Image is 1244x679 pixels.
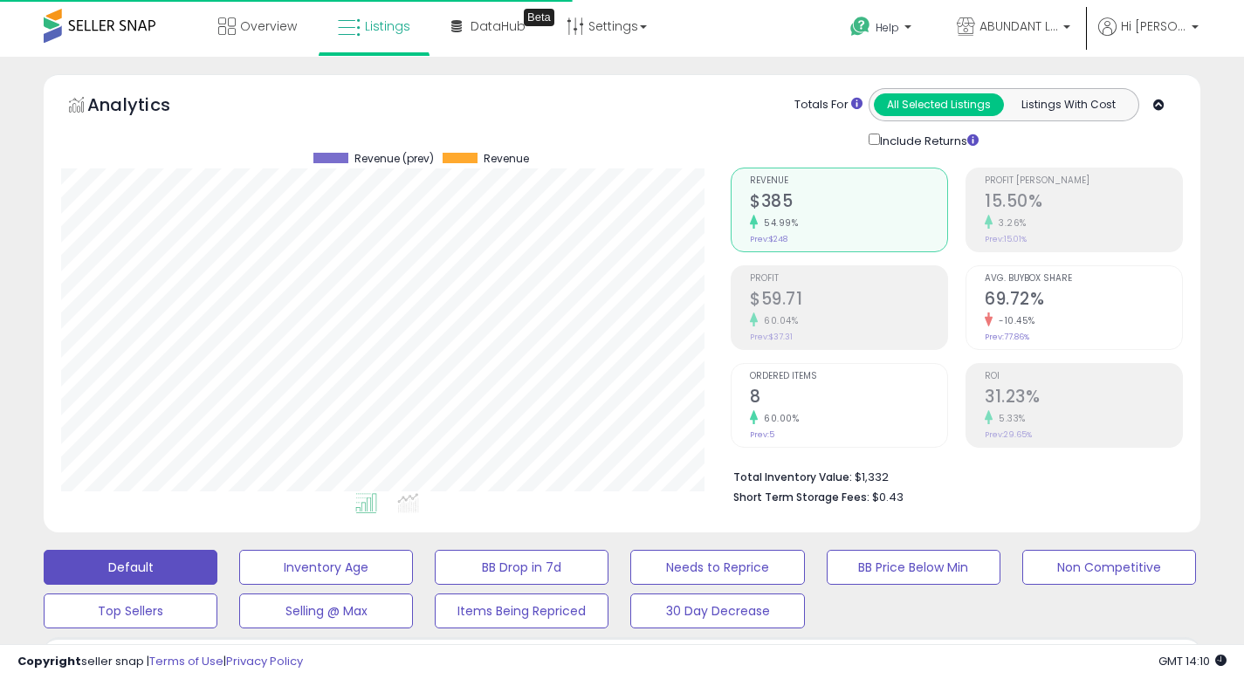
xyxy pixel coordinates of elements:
span: Help [876,20,899,35]
button: Default [44,550,217,585]
small: Prev: 29.65% [985,429,1032,440]
small: 60.04% [758,314,798,327]
small: Prev: $37.31 [750,332,793,342]
h2: $59.71 [750,289,947,312]
span: 2025-09-12 14:10 GMT [1158,653,1227,669]
b: Short Term Storage Fees: [733,490,869,504]
button: BB Price Below Min [827,550,1000,585]
span: ROI [985,372,1182,381]
small: Prev: 77.86% [985,332,1029,342]
small: Prev: $248 [750,234,787,244]
div: Tooltip anchor [524,9,554,26]
strong: Copyright [17,653,81,669]
button: BB Drop in 7d [435,550,608,585]
span: Overview [240,17,297,35]
span: Avg. Buybox Share [985,274,1182,284]
li: $1,332 [733,465,1170,486]
button: Non Competitive [1022,550,1196,585]
h2: 69.72% [985,289,1182,312]
small: 54.99% [758,216,798,230]
button: Top Sellers [44,593,217,628]
small: 5.33% [993,412,1026,425]
a: Terms of Use [149,653,223,669]
span: Revenue [750,176,947,186]
small: Prev: 5 [750,429,774,440]
div: Totals For [794,97,863,113]
button: 30 Day Decrease [630,593,804,628]
div: seller snap | | [17,654,303,670]
a: Help [836,3,929,57]
small: Prev: 15.01% [985,234,1027,244]
button: All Selected Listings [874,93,1004,116]
span: Revenue (prev) [354,153,434,165]
h5: Analytics [87,93,204,121]
span: Listings [365,17,410,35]
h2: 15.50% [985,191,1182,215]
span: Profit [PERSON_NAME] [985,176,1182,186]
span: ABUNDANT LiFE [979,17,1058,35]
small: 60.00% [758,412,799,425]
a: Privacy Policy [226,653,303,669]
button: Listings With Cost [1003,93,1133,116]
i: Get Help [849,16,871,38]
small: 3.26% [993,216,1027,230]
span: Profit [750,274,947,284]
button: Items Being Repriced [435,593,608,628]
h2: 8 [750,387,947,410]
span: $0.43 [872,489,904,505]
h2: 31.23% [985,387,1182,410]
small: -10.45% [993,314,1035,327]
button: Selling @ Max [239,593,413,628]
a: Hi [PERSON_NAME] [1098,17,1199,57]
div: Include Returns [856,130,1000,150]
b: Total Inventory Value: [733,470,852,484]
span: Hi [PERSON_NAME] [1121,17,1186,35]
h2: $385 [750,191,947,215]
button: Needs to Reprice [630,550,804,585]
span: Ordered Items [750,372,947,381]
span: DataHub [471,17,526,35]
span: Revenue [484,153,529,165]
button: Inventory Age [239,550,413,585]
